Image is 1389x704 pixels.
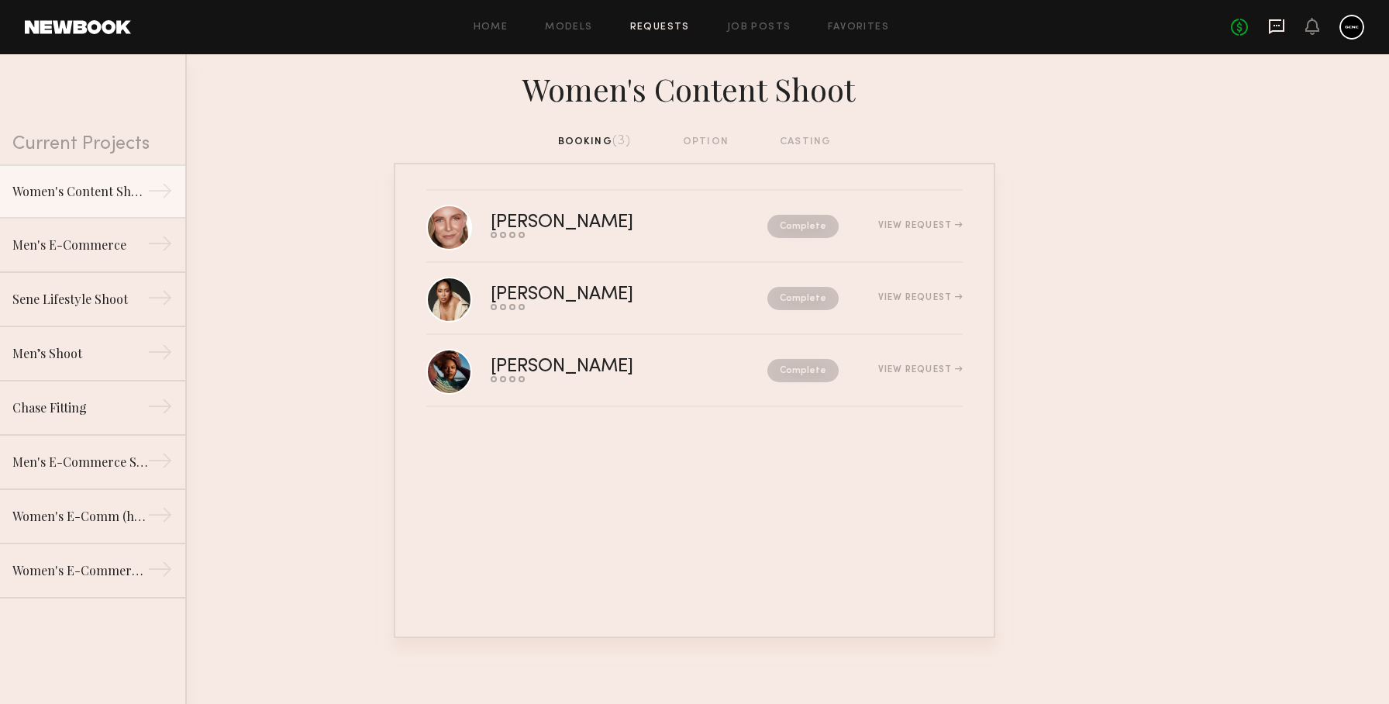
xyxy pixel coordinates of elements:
div: → [147,557,173,588]
div: Men's E-Commerce Shoot (Half-Day) [12,453,147,471]
div: Women's E-Commerce Photoshoot (Half-Day) [12,561,147,580]
div: [PERSON_NAME] [491,214,701,232]
div: Men’s Shoot [12,344,147,363]
div: → [147,448,173,479]
div: Men's E-Commerce [12,236,147,254]
nb-request-status: Complete [767,215,839,238]
div: [PERSON_NAME] [491,358,701,376]
a: Models [545,22,592,33]
a: Home [474,22,508,33]
div: → [147,178,173,209]
div: View Request [878,365,963,374]
div: View Request [878,293,963,302]
div: → [147,285,173,316]
a: Requests [630,22,690,33]
div: → [147,340,173,371]
div: View Request [878,221,963,230]
a: Job Posts [727,22,791,33]
nb-request-status: Complete [767,287,839,310]
div: Sene Lifestyle Shoot [12,290,147,309]
div: [PERSON_NAME] [491,286,701,304]
div: → [147,502,173,533]
div: Women's E-Comm (half day) [12,507,147,526]
div: Women's Content Shoot [394,67,995,109]
a: [PERSON_NAME]CompleteView Request [426,191,963,263]
div: → [147,231,173,262]
a: [PERSON_NAME]CompleteView Request [426,335,963,407]
a: Favorites [828,22,889,33]
a: [PERSON_NAME]CompleteView Request [426,263,963,335]
div: Women's Content Shoot [12,182,147,201]
div: → [147,394,173,425]
div: Chase Fitting [12,399,147,417]
nb-request-status: Complete [767,359,839,382]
